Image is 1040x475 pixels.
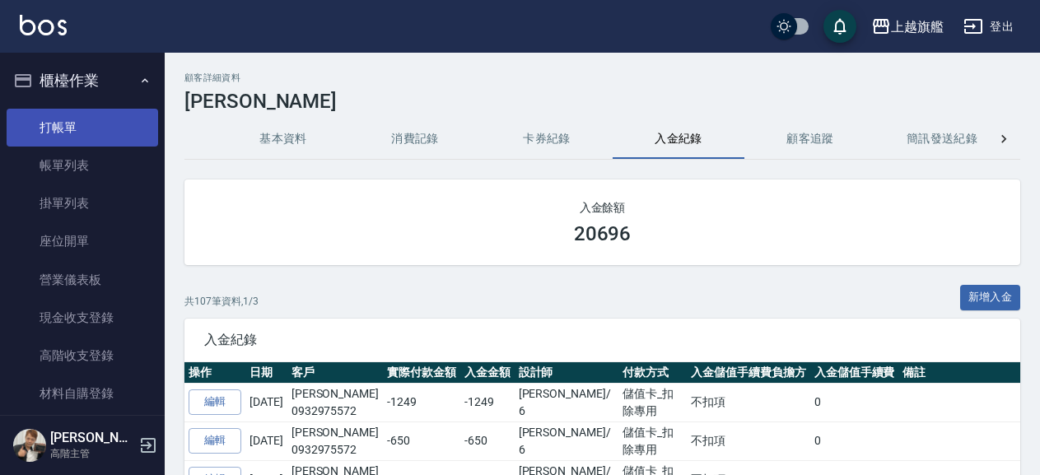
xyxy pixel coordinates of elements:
[7,413,158,451] a: 每日結帳
[383,421,460,460] td: -650
[13,429,46,462] img: Person
[383,383,460,421] td: -1249
[515,383,618,421] td: [PERSON_NAME] / 6
[184,72,1020,83] h2: 顧客詳細資料
[287,362,383,384] th: 客戶
[865,10,950,44] button: 上越旗艦
[245,362,287,384] th: 日期
[823,10,856,43] button: save
[291,441,379,459] p: 0932975572
[613,119,744,159] button: 入金紀錄
[460,362,515,384] th: 入金金額
[204,332,1000,348] span: 入金紀錄
[7,261,158,299] a: 營業儀表板
[618,421,687,460] td: 儲值卡_扣除專用
[515,362,618,384] th: 設計師
[7,59,158,102] button: 櫃檯作業
[287,421,383,460] td: [PERSON_NAME]
[287,383,383,421] td: [PERSON_NAME]
[291,403,379,420] p: 0932975572
[618,383,687,421] td: 儲值卡_扣除專用
[960,285,1021,310] button: 新增入金
[20,15,67,35] img: Logo
[957,12,1020,42] button: 登出
[876,119,1008,159] button: 簡訊發送紀錄
[245,383,287,421] td: [DATE]
[481,119,613,159] button: 卡券紀錄
[7,109,158,147] a: 打帳單
[891,16,944,37] div: 上越旗艦
[7,222,158,260] a: 座位開單
[184,90,1020,113] h3: [PERSON_NAME]
[7,184,158,222] a: 掛單列表
[184,294,259,309] p: 共 107 筆資料, 1 / 3
[50,430,134,446] h5: [PERSON_NAME]
[349,119,481,159] button: 消費記錄
[810,421,899,460] td: 0
[50,446,134,461] p: 高階主管
[687,362,810,384] th: 入金儲值手續費負擔方
[460,383,515,421] td: -1249
[618,362,687,384] th: 付款方式
[189,428,241,454] a: 編輯
[7,147,158,184] a: 帳單列表
[7,299,158,337] a: 現金收支登錄
[217,119,349,159] button: 基本資料
[515,421,618,460] td: [PERSON_NAME] / 6
[687,383,810,421] td: 不扣項
[383,362,460,384] th: 實際付款金額
[810,383,899,421] td: 0
[460,421,515,460] td: -650
[744,119,876,159] button: 顧客追蹤
[245,421,287,460] td: [DATE]
[204,199,1000,216] h2: 入金餘額
[574,222,632,245] h3: 20696
[810,362,899,384] th: 入金儲值手續費
[7,375,158,412] a: 材料自購登錄
[184,362,245,384] th: 操作
[7,337,158,375] a: 高階收支登錄
[898,362,1020,384] th: 備註
[189,389,241,415] a: 編輯
[687,421,810,460] td: 不扣項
